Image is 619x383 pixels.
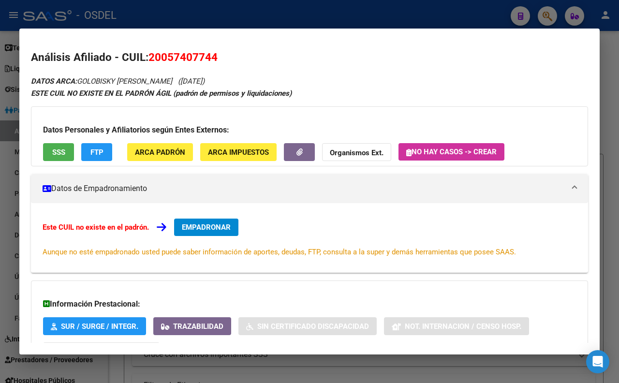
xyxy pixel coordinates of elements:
mat-expansion-panel-header: Datos de Empadronamiento [31,174,588,203]
span: Sin Certificado Discapacidad [257,322,369,331]
button: Not. Internacion / Censo Hosp. [384,317,529,335]
button: Prestaciones Auditadas [43,342,160,360]
div: Datos de Empadronamiento [31,203,588,273]
button: SSS [43,143,74,161]
span: EMPADRONAR [182,223,231,232]
strong: Organismos Ext. [330,148,383,157]
strong: ESTE CUIL NO EXISTE EN EL PADRÓN ÁGIL (padrón de permisos y liquidaciones) [31,89,292,98]
span: FTP [90,148,103,157]
span: SUR / SURGE / INTEGR. [61,322,138,331]
h3: Información Prestacional: [43,298,576,310]
button: Trazabilidad [153,317,231,335]
button: SUR / SURGE / INTEGR. [43,317,146,335]
mat-panel-title: Datos de Empadronamiento [43,183,565,194]
span: No hay casos -> Crear [406,147,497,156]
span: SSS [52,148,65,157]
h2: Análisis Afiliado - CUIL: [31,49,588,66]
span: Trazabilidad [173,322,223,331]
button: Sin Certificado Discapacidad [238,317,377,335]
span: ([DATE]) [178,77,205,86]
h3: Datos Personales y Afiliatorios según Entes Externos: [43,124,576,136]
span: GOLOBISKY [PERSON_NAME] [31,77,172,86]
button: Organismos Ext. [322,143,391,161]
span: ARCA Padrón [135,148,185,157]
span: Aunque no esté empadronado usted puede saber información de aportes, deudas, FTP, consulta a la s... [43,248,516,256]
span: 20057407744 [148,51,218,63]
span: Not. Internacion / Censo Hosp. [405,322,521,331]
button: ARCA Impuestos [200,143,277,161]
span: ARCA Impuestos [208,148,269,157]
strong: DATOS ARCA: [31,77,77,86]
button: EMPADRONAR [174,219,238,236]
strong: Este CUIL no existe en el padrón. [43,223,149,232]
button: FTP [81,143,112,161]
button: ARCA Padrón [127,143,193,161]
div: Open Intercom Messenger [586,350,609,373]
button: No hay casos -> Crear [398,143,504,161]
